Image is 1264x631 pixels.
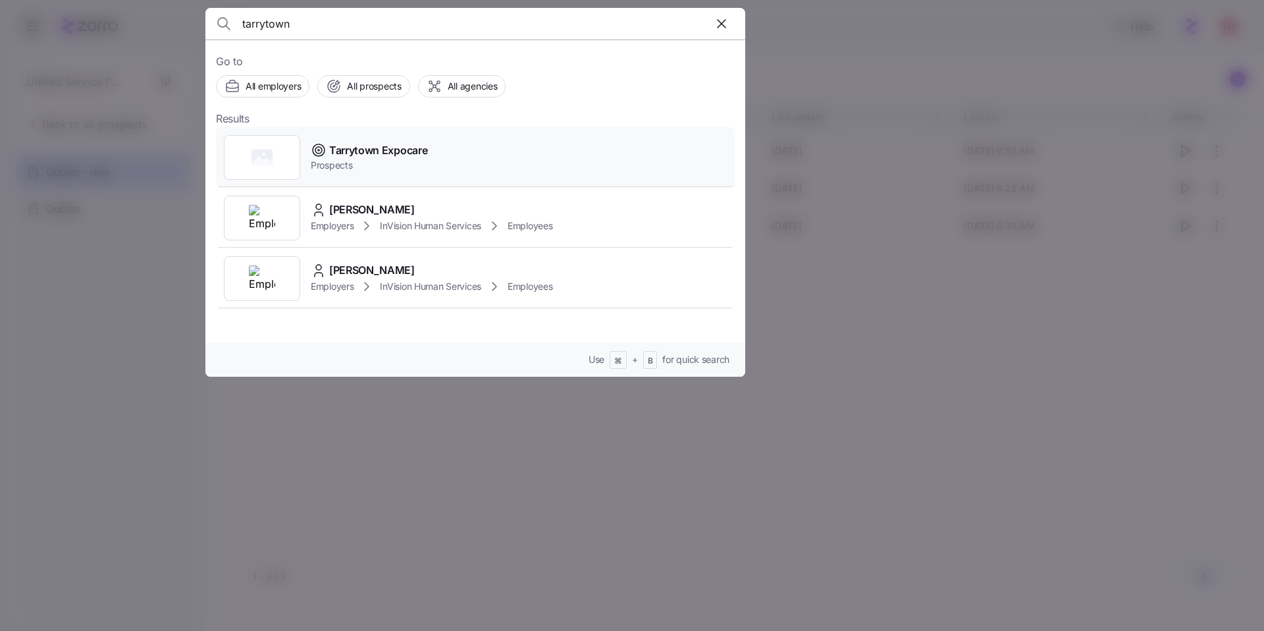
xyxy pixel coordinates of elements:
[648,356,653,367] span: B
[249,205,275,231] img: Employer logo
[347,80,401,93] span: All prospects
[380,280,481,293] span: InVision Human Services
[448,80,498,93] span: All agencies
[311,159,427,172] span: Prospects
[317,75,409,97] button: All prospects
[508,280,552,293] span: Employees
[662,353,729,366] span: for quick search
[632,353,638,366] span: +
[589,353,604,366] span: Use
[329,142,427,159] span: Tarrytown Expocare
[329,262,415,279] span: [PERSON_NAME]
[216,75,309,97] button: All employers
[249,265,275,292] img: Employer logo
[311,280,354,293] span: Employers
[380,219,481,233] span: InVision Human Services
[329,202,415,218] span: [PERSON_NAME]
[246,80,301,93] span: All employers
[508,219,552,233] span: Employees
[614,356,622,367] span: ⌘
[216,111,250,127] span: Results
[311,219,354,233] span: Employers
[418,75,506,97] button: All agencies
[216,53,735,70] span: Go to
